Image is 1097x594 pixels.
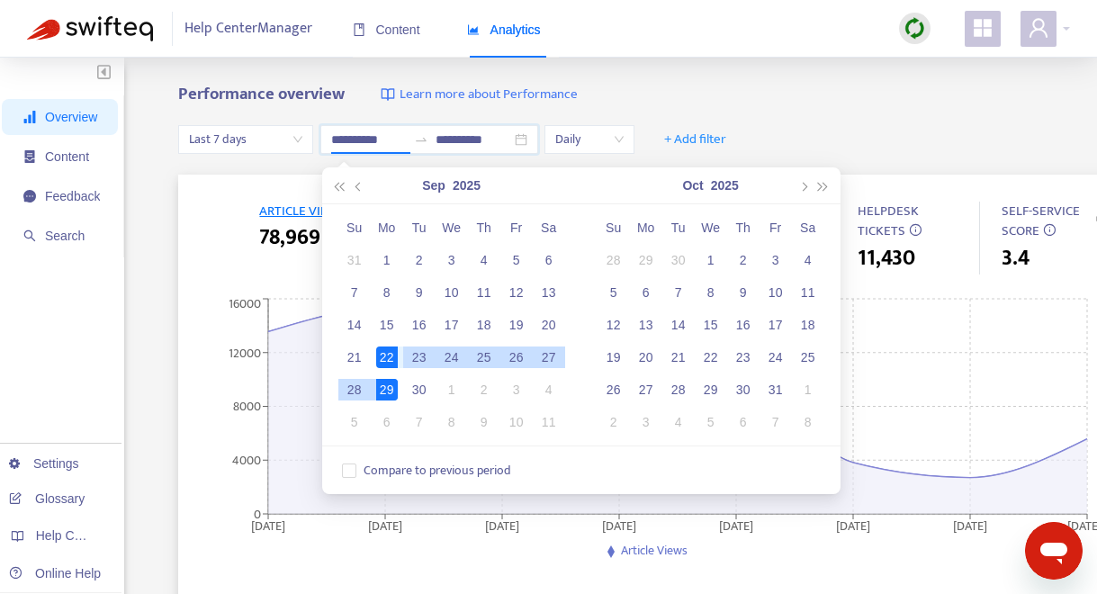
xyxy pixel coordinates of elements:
a: Settings [9,456,79,471]
th: Mo [630,211,662,244]
iframe: Button to launch messaging window [1025,522,1083,580]
tspan: [DATE] [485,516,519,536]
div: 29 [376,379,398,400]
div: 11 [538,411,560,433]
td: 2025-09-22 [371,341,403,373]
div: 31 [344,249,365,271]
td: 2025-09-29 [630,244,662,276]
div: 30 [668,249,689,271]
td: 2025-10-21 [662,341,695,373]
td: 2025-11-02 [598,406,630,438]
td: 2025-10-16 [727,309,760,341]
div: 6 [733,411,754,433]
div: 26 [506,346,527,368]
td: 2025-09-24 [436,341,468,373]
div: 6 [635,282,657,303]
td: 2025-10-26 [598,373,630,406]
td: 2025-10-03 [760,244,792,276]
td: 2025-09-23 [403,341,436,373]
td: 2025-10-28 [662,373,695,406]
div: 27 [538,346,560,368]
span: Help Centers [36,528,110,543]
img: Swifteq [27,16,153,41]
div: 7 [344,282,365,303]
div: 17 [441,314,463,336]
div: 3 [441,249,463,271]
td: 2025-10-31 [760,373,792,406]
tspan: [DATE] [953,516,987,536]
div: 8 [441,411,463,433]
span: Article Views [621,540,688,561]
td: 2025-09-28 [598,244,630,276]
th: We [695,211,727,244]
div: 15 [376,314,398,336]
td: 2025-09-14 [338,309,371,341]
span: ARTICLE VIEWS [259,200,346,222]
span: Search [45,229,85,243]
tspan: [DATE] [602,516,636,536]
td: 2025-09-27 [533,341,565,373]
div: 30 [409,379,430,400]
div: 4 [668,411,689,433]
div: 8 [700,282,722,303]
td: 2025-09-30 [403,373,436,406]
td: 2025-09-12 [500,276,533,309]
td: 2025-11-07 [760,406,792,438]
span: Compare to previous period [356,461,518,481]
td: 2025-10-06 [630,276,662,309]
td: 2025-10-11 [533,406,565,438]
td: 2025-09-25 [468,341,500,373]
div: 4 [538,379,560,400]
div: 9 [473,411,495,433]
div: 10 [506,411,527,433]
div: 4 [473,249,495,271]
td: 2025-09-04 [468,244,500,276]
span: search [23,229,36,242]
span: Help Center Manager [184,12,312,46]
td: 2025-09-15 [371,309,403,341]
th: Fr [760,211,792,244]
span: 11,430 [858,242,915,274]
td: 2025-09-08 [371,276,403,309]
td: 2025-10-24 [760,341,792,373]
th: Th [468,211,500,244]
span: Daily [555,126,624,153]
div: 20 [538,314,560,336]
th: Sa [533,211,565,244]
td: 2025-11-06 [727,406,760,438]
div: 1 [441,379,463,400]
b: Performance overview [178,80,345,108]
th: Sa [792,211,824,244]
div: 3 [506,379,527,400]
div: 27 [635,379,657,400]
div: 2 [473,379,495,400]
td: 2025-09-28 [338,373,371,406]
span: message [23,190,36,202]
tspan: 0 [254,504,261,525]
td: 2025-10-15 [695,309,727,341]
td: 2025-09-16 [403,309,436,341]
div: 9 [409,282,430,303]
td: 2025-10-19 [598,341,630,373]
div: 1 [376,249,398,271]
div: 5 [700,411,722,433]
td: 2025-10-30 [727,373,760,406]
td: 2025-11-03 [630,406,662,438]
td: 2025-10-01 [436,373,468,406]
div: 19 [506,314,527,336]
tspan: 4000 [232,450,261,471]
button: Oct [682,167,703,203]
td: 2025-10-10 [500,406,533,438]
div: 1 [797,379,819,400]
td: 2025-10-25 [792,341,824,373]
tspan: [DATE] [836,516,870,536]
td: 2025-09-30 [662,244,695,276]
span: user [1028,17,1049,39]
th: Th [727,211,760,244]
div: 7 [765,411,787,433]
tspan: 12000 [229,343,261,364]
span: 3.4 [1002,242,1030,274]
span: signal [23,111,36,123]
div: 26 [603,379,625,400]
div: 8 [797,411,819,433]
